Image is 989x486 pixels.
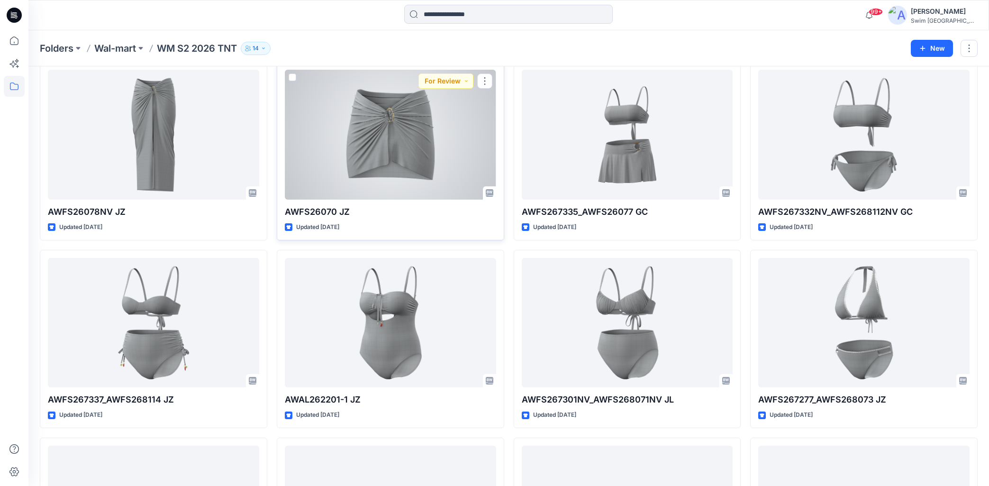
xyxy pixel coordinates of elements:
p: Updated [DATE] [296,222,339,232]
p: AWAL262201-1 JZ [285,393,496,406]
a: AWFS267337_AWFS268114 JZ [48,258,259,388]
a: AWFS267301NV_AWFS268071NV JL [522,258,733,388]
a: AWFS26078NV JZ [48,70,259,200]
a: AWFS267335_AWFS26077 GC [522,70,733,200]
div: Swim [GEOGRAPHIC_DATA] [911,17,977,24]
a: Folders [40,42,73,55]
p: WM S2 2026 TNT [157,42,237,55]
button: New [911,40,953,57]
p: AWFS267332NV_AWFS268112NV GC [758,205,970,219]
p: Updated [DATE] [59,410,102,420]
p: Updated [DATE] [770,222,813,232]
a: AWFS267332NV_AWFS268112NV GC [758,70,970,200]
p: AWFS267335_AWFS26077 GC [522,205,733,219]
p: AWFS267337_AWFS268114 JZ [48,393,259,406]
span: 99+ [869,8,883,16]
a: Wal-mart [94,42,136,55]
p: 14 [253,43,259,54]
p: AWFS267301NV_AWFS268071NV JL [522,393,733,406]
a: AWAL262201-1 JZ [285,258,496,388]
p: Updated [DATE] [770,410,813,420]
p: Updated [DATE] [533,410,576,420]
div: [PERSON_NAME] [911,6,977,17]
a: AWFS267277_AWFS268073 JZ [758,258,970,388]
p: Updated [DATE] [296,410,339,420]
p: Updated [DATE] [59,222,102,232]
p: AWFS26078NV JZ [48,205,259,219]
p: AWFS267277_AWFS268073 JZ [758,393,970,406]
a: AWFS26070 JZ [285,70,496,200]
img: avatar [888,6,907,25]
p: Updated [DATE] [533,222,576,232]
p: AWFS26070 JZ [285,205,496,219]
button: 14 [241,42,271,55]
